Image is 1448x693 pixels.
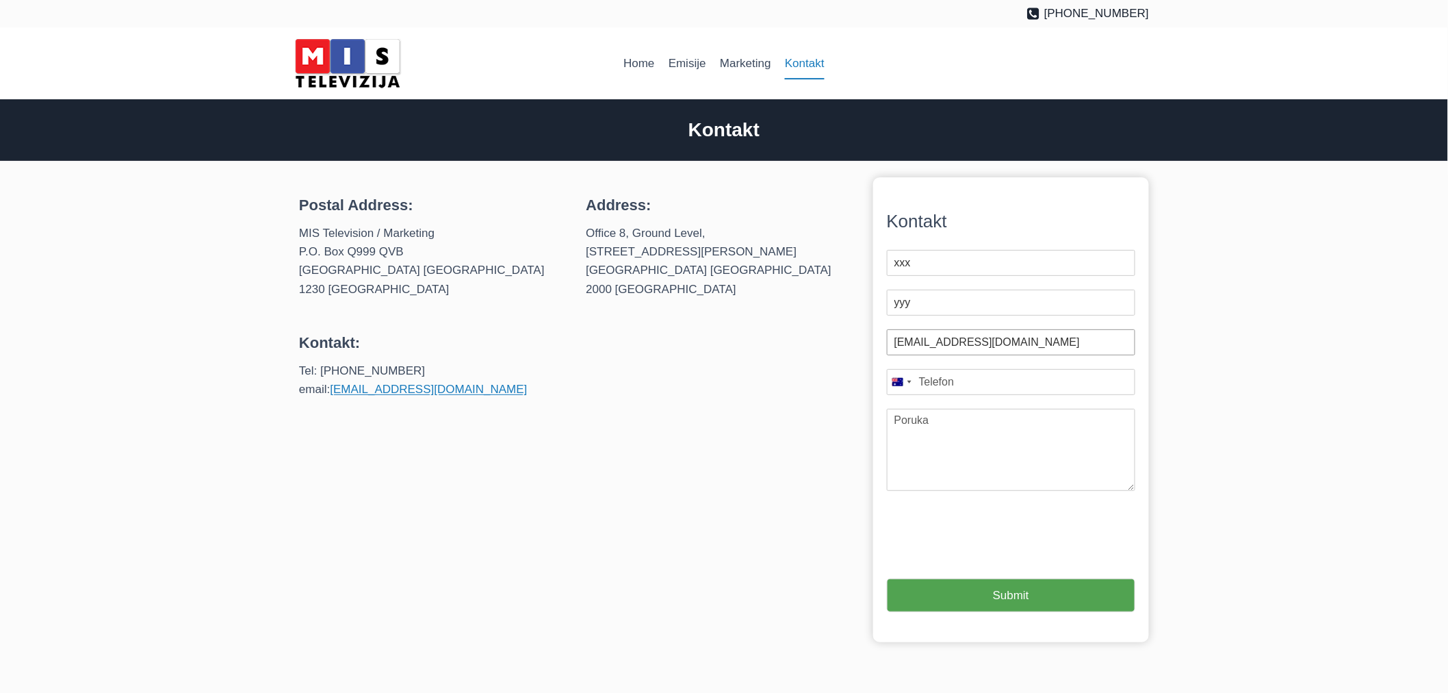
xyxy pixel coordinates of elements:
p: Office 8, Ground Level, [STREET_ADDRESS][PERSON_NAME] [GEOGRAPHIC_DATA] [GEOGRAPHIC_DATA] 2000 [G... [586,224,851,299]
a: Marketing [713,47,778,80]
h4: Address: [586,194,851,216]
h4: Kontakt: [299,331,564,354]
iframe: reCAPTCHA [887,505,1095,607]
a: [EMAIL_ADDRESS][DOMAIN_NAME] [330,383,527,396]
input: Mobile Phone Number [887,369,1135,395]
input: Prezime [887,290,1135,316]
p: Tel: [PHONE_NUMBER] email: [299,362,564,399]
input: Ime [887,250,1135,276]
input: Email [887,329,1135,355]
div: Kontakt [887,207,1135,236]
nav: Primary [617,47,831,80]
a: Kontakt [778,47,831,80]
a: [PHONE_NUMBER] [1026,4,1149,23]
h2: Kontakt [299,116,1149,144]
img: MIS Television [289,34,406,92]
a: Home [617,47,662,80]
button: Selected country [887,369,916,395]
a: Emisije [662,47,713,80]
p: MIS Television / Marketing P.O. Box Q999 QVB [GEOGRAPHIC_DATA] [GEOGRAPHIC_DATA] 1230 [GEOGRAPHIC... [299,224,564,299]
h4: Postal Address: [299,194,564,216]
span: [PHONE_NUMBER] [1044,4,1149,23]
button: Submit [887,579,1135,612]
